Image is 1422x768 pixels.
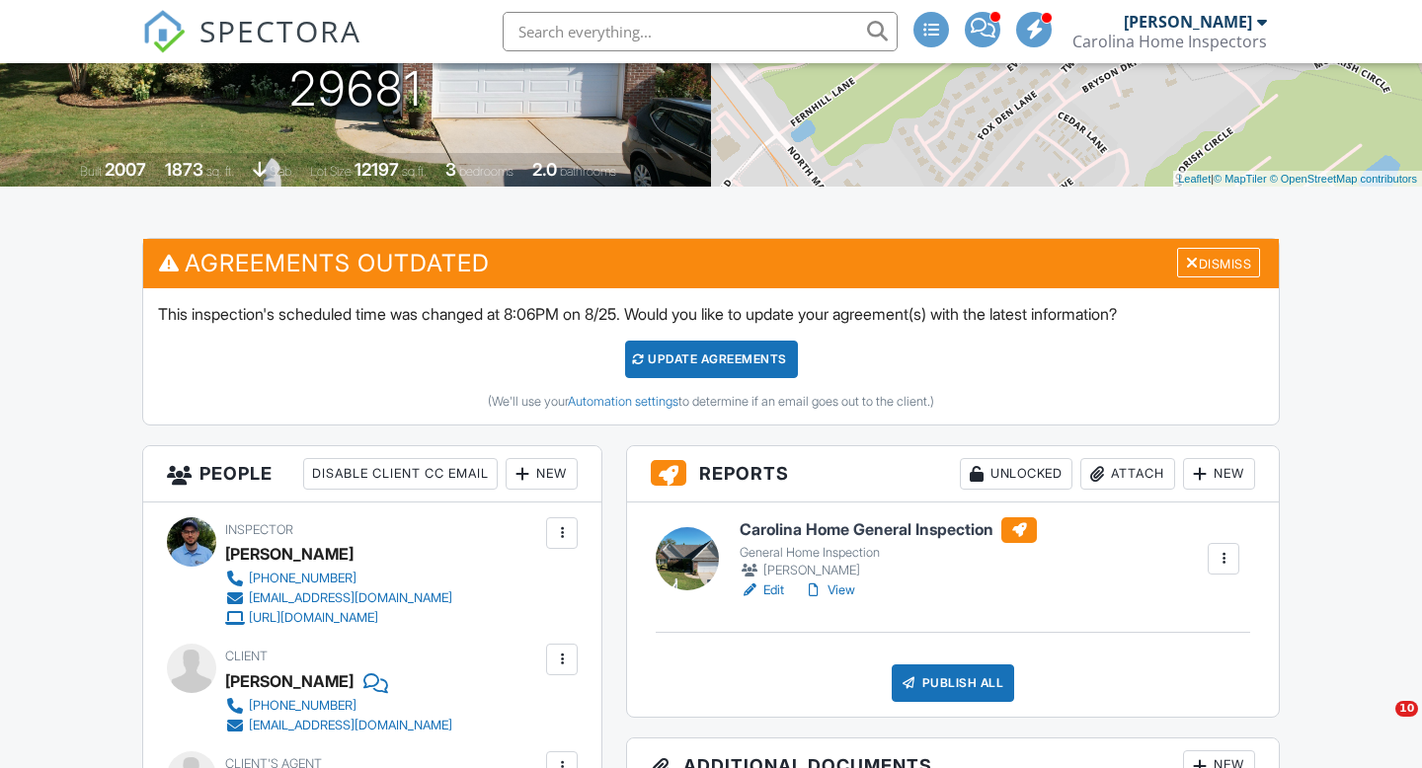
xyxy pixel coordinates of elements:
[532,159,557,180] div: 2.0
[740,517,1037,580] a: Carolina Home General Inspection General Home Inspection [PERSON_NAME]
[1173,171,1422,188] div: |
[1177,248,1260,278] div: Dismiss
[249,610,378,626] div: [URL][DOMAIN_NAME]
[199,10,361,51] span: SPECTORA
[303,458,498,490] div: Disable Client CC Email
[1178,173,1211,185] a: Leaflet
[143,288,1279,424] div: This inspection's scheduled time was changed at 8:06PM on 8/25. Would you like to update your agr...
[225,666,354,696] div: [PERSON_NAME]
[892,664,1015,702] div: Publish All
[445,159,456,180] div: 3
[225,522,293,537] span: Inspector
[960,458,1072,490] div: Unlocked
[506,458,578,490] div: New
[1183,458,1255,490] div: New
[1080,458,1175,490] div: Attach
[740,545,1037,561] div: General Home Inspection
[225,539,354,569] div: [PERSON_NAME]
[1395,701,1418,717] span: 10
[804,580,855,600] a: View
[625,341,798,378] div: Update Agreements
[1355,701,1402,748] iframe: Intercom live chat
[1124,12,1252,32] div: [PERSON_NAME]
[740,580,784,600] a: Edit
[142,10,186,53] img: The Best Home Inspection Software - Spectora
[225,588,452,608] a: [EMAIL_ADDRESS][DOMAIN_NAME]
[1072,32,1267,51] div: Carolina Home Inspectors
[627,446,1279,502] h3: Reports
[355,159,399,180] div: 12197
[165,159,203,180] div: 1873
[158,394,1264,410] div: (We'll use your to determine if an email goes out to the client.)
[459,164,513,179] span: bedrooms
[740,561,1037,580] div: [PERSON_NAME]
[143,446,601,502] h3: People
[225,569,452,588] a: [PHONE_NUMBER]
[560,164,616,179] span: bathrooms
[143,239,1279,287] h3: Agreements Outdated
[225,649,268,663] span: Client
[225,696,452,716] a: [PHONE_NUMBER]
[142,27,361,68] a: SPECTORA
[225,608,452,628] a: [URL][DOMAIN_NAME]
[249,698,356,714] div: [PHONE_NUMBER]
[249,590,452,606] div: [EMAIL_ADDRESS][DOMAIN_NAME]
[80,164,102,179] span: Built
[402,164,427,179] span: sq.ft.
[206,164,234,179] span: sq. ft.
[249,718,452,733] div: [EMAIL_ADDRESS][DOMAIN_NAME]
[225,716,452,735] a: [EMAIL_ADDRESS][DOMAIN_NAME]
[740,517,1037,543] h6: Carolina Home General Inspection
[1214,173,1267,185] a: © MapTiler
[1270,173,1417,185] a: © OpenStreetMap contributors
[310,164,352,179] span: Lot Size
[503,12,898,51] input: Search everything...
[249,571,356,586] div: [PHONE_NUMBER]
[568,394,678,409] a: Automation settings
[270,164,291,179] span: slab
[105,159,146,180] div: 2007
